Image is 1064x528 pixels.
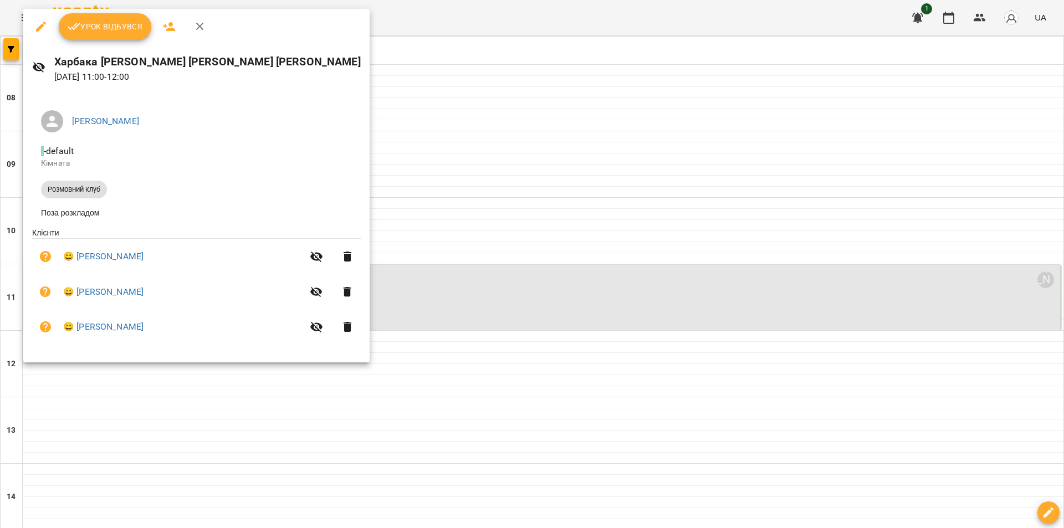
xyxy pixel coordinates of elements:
[41,184,107,194] span: Розмовний клуб
[32,279,59,305] button: Візит ще не сплачено. Додати оплату?
[41,158,352,169] p: Кімната
[32,203,361,223] li: Поза розкладом
[32,227,361,349] ul: Клієнти
[72,116,139,126] a: [PERSON_NAME]
[54,70,361,84] p: [DATE] 11:00 - 12:00
[63,320,144,334] a: 😀 [PERSON_NAME]
[63,285,144,299] a: 😀 [PERSON_NAME]
[68,20,143,33] span: Урок відбувся
[41,146,76,156] span: - default
[32,243,59,270] button: Візит ще не сплачено. Додати оплату?
[63,250,144,263] a: 😀 [PERSON_NAME]
[59,13,152,40] button: Урок відбувся
[54,53,361,70] h6: Харбака [PERSON_NAME] [PERSON_NAME] [PERSON_NAME]
[32,314,59,340] button: Візит ще не сплачено. Додати оплату?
